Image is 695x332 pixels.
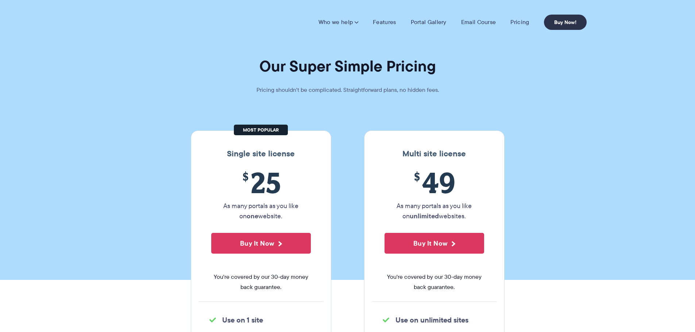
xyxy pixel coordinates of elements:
p: Pricing shouldn't be complicated. Straightforward plans, no hidden fees. [238,85,457,95]
span: 25 [211,166,311,199]
a: Email Course [461,19,496,26]
a: Buy Now! [544,15,587,30]
span: You're covered by our 30-day money back guarantee. [211,272,311,292]
button: Buy It Now [211,233,311,254]
strong: Use on unlimited sites [395,315,468,325]
a: Who we help [318,19,358,26]
h3: Single site license [198,149,324,159]
button: Buy It Now [385,233,484,254]
p: As many portals as you like on websites. [385,201,484,221]
strong: Use on 1 site [222,315,263,325]
strong: one [247,211,258,221]
h3: Multi site license [372,149,497,159]
p: As many portals as you like on website. [211,201,311,221]
a: Portal Gallery [411,19,447,26]
span: You're covered by our 30-day money back guarantee. [385,272,484,292]
span: 49 [385,166,484,199]
a: Features [373,19,396,26]
strong: unlimited [410,211,439,221]
a: Pricing [510,19,529,26]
